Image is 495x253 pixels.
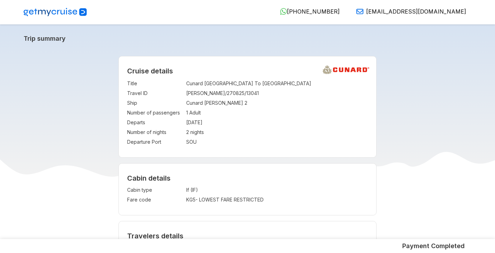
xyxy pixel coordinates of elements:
[127,98,183,108] td: Ship
[127,232,368,240] h2: Travelers details
[127,174,368,182] h4: Cabin details
[186,196,314,203] div: KG5 - LOWEST FARE RESTRICTED
[186,127,368,137] td: 2 nights
[356,8,363,15] img: Email
[186,88,368,98] td: [PERSON_NAME]/270825/13041
[127,67,368,75] h2: Cruise details
[366,8,466,15] span: [EMAIL_ADDRESS][DOMAIN_NAME]
[183,127,186,137] td: :
[186,118,368,127] td: [DATE]
[127,195,183,205] td: Fare code
[127,88,183,98] td: Travel ID
[280,8,287,15] img: WhatsApp
[127,118,183,127] td: Departs
[183,195,186,205] td: :
[402,242,465,250] h5: Payment Completed
[183,108,186,118] td: :
[183,185,186,195] td: :
[183,88,186,98] td: :
[127,137,183,147] td: Departure Port
[274,8,340,15] a: [PHONE_NUMBER]
[127,108,183,118] td: Number of passengers
[351,8,466,15] a: [EMAIL_ADDRESS][DOMAIN_NAME]
[127,185,183,195] td: Cabin type
[127,79,183,88] td: Title
[186,79,368,88] td: Cunard [GEOGRAPHIC_DATA] To [GEOGRAPHIC_DATA]
[186,108,368,118] td: 1 Adult
[183,79,186,88] td: :
[183,98,186,108] td: :
[186,185,314,195] td: If (IF)
[186,98,368,108] td: Cunard [PERSON_NAME] 2
[186,137,368,147] td: SOU
[183,118,186,127] td: :
[287,8,340,15] span: [PHONE_NUMBER]
[183,137,186,147] td: :
[127,127,183,137] td: Number of nights
[24,35,472,42] a: Trip summary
